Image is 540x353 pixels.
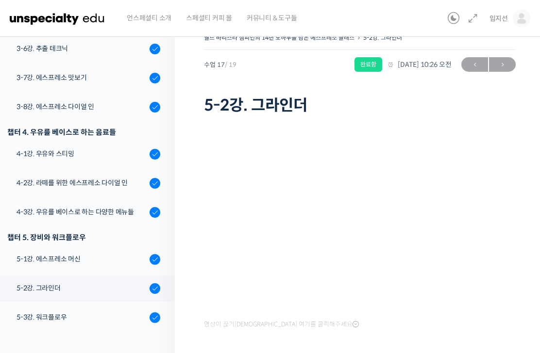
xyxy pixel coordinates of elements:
div: 3-6강. 추출 테크닉 [17,43,147,54]
div: 5-2강. 그라인더 [17,283,147,293]
span: 임지선 [489,14,508,23]
div: 챕터 5. 장비와 워크플로우 [7,231,160,244]
div: 4-1강. 우유와 스티밍 [17,148,147,159]
h1: 5-2강. 그라인더 [204,96,516,114]
span: / 19 [225,61,236,69]
a: 5-2강. 그라인더 [363,34,402,41]
a: 다음→ [489,57,516,72]
span: 수업 17 [204,62,236,68]
span: 영상이 끊기[DEMOGRAPHIC_DATA] 여기를 클릭해주세요 [204,321,359,328]
div: 챕터 4. 우유를 베이스로 하는 음료들 [7,126,160,139]
a: ←이전 [461,57,488,72]
span: 대화 [89,288,101,295]
a: 설정 [125,273,186,297]
div: 3-8강. 에스프레소 다이얼 인 [17,101,147,112]
span: 설정 [150,287,162,295]
div: 3-7강. 에스프레소 맛보기 [17,72,147,83]
span: → [489,58,516,71]
span: [DATE] 10:26 오전 [387,60,452,69]
span: 홈 [31,287,36,295]
div: 완료함 [354,57,382,72]
span: ← [461,58,488,71]
a: 월드 바리스타 챔피언의 14년 노하우를 담은 에스프레소 클래스 [204,34,354,41]
a: 홈 [3,273,64,297]
div: 4-3강. 우유를 베이스로 하는 다양한 메뉴들 [17,207,147,217]
div: 4-2강. 라떼를 위한 에스프레소 다이얼 인 [17,177,147,188]
div: 5-3강. 워크플로우 [17,312,147,322]
a: 대화 [64,273,125,297]
div: 5-1강. 에스프레소 머신 [17,254,147,264]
